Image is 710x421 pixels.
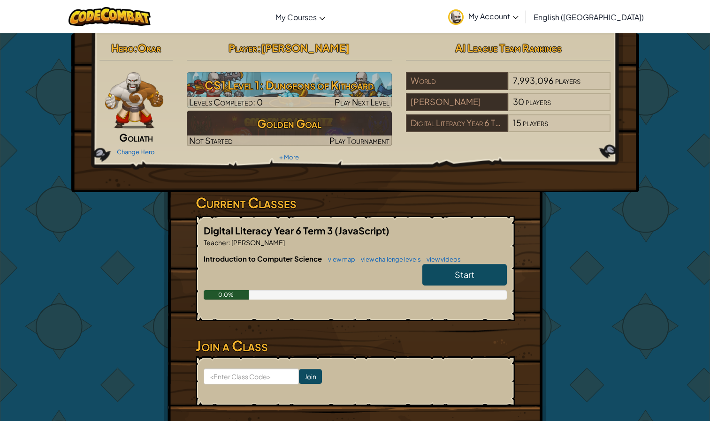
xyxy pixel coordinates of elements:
span: [PERSON_NAME] [230,238,285,247]
span: Play Tournament [329,135,389,146]
h3: Join a Class [196,335,515,356]
h3: Current Classes [196,192,515,213]
span: Play Next Level [335,97,389,107]
div: [PERSON_NAME] [406,93,508,111]
div: 0.0% [204,290,249,300]
span: Okar [137,41,161,54]
span: Goliath [119,131,153,144]
span: Not Started [189,135,233,146]
a: My Courses [271,4,330,30]
a: [PERSON_NAME]30players [406,102,611,113]
span: : [257,41,261,54]
span: My Account [468,11,519,21]
span: Levels Completed: 0 [189,97,263,107]
a: World7,993,096players [406,81,611,92]
img: CodeCombat logo [69,7,151,26]
span: 15 [513,117,521,128]
a: Digital Literacy Year 6 Term 315players [406,123,611,134]
div: World [406,72,508,90]
span: 30 [513,96,524,107]
img: avatar [448,9,464,25]
span: AI League Team Rankings [455,41,562,54]
span: Introduction to Computer Science [204,254,323,263]
a: + More [279,153,299,161]
h3: CS1 Level 1: Dungeons of Kithgard [187,75,392,96]
span: English ([GEOGRAPHIC_DATA]) [534,12,644,22]
span: (JavaScript) [335,225,389,236]
span: [PERSON_NAME] [261,41,350,54]
span: : [229,238,230,247]
span: : [134,41,137,54]
input: Join [299,369,322,384]
span: 7,993,096 [513,75,554,86]
a: view videos [422,256,461,263]
div: Digital Literacy Year 6 Term 3 [406,114,508,132]
span: Player [229,41,257,54]
span: My Courses [275,12,317,22]
span: Start [455,269,474,280]
img: goliath-pose.png [105,72,164,128]
a: My Account [443,2,523,31]
a: Change Hero [117,148,155,156]
a: view challenge levels [356,256,421,263]
a: Play Next Level [187,72,392,108]
span: Hero [111,41,134,54]
a: Golden GoalNot StartedPlay Tournament [187,111,392,146]
span: players [523,117,548,128]
span: Digital Literacy Year 6 Term 3 [204,225,335,236]
img: Golden Goal [187,111,392,146]
a: English ([GEOGRAPHIC_DATA]) [529,4,649,30]
a: view map [323,256,355,263]
span: Teacher [204,238,229,247]
span: players [526,96,551,107]
img: CS1 Level 1: Dungeons of Kithgard [187,72,392,108]
input: <Enter Class Code> [204,368,299,384]
span: players [555,75,580,86]
h3: Golden Goal [187,113,392,134]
